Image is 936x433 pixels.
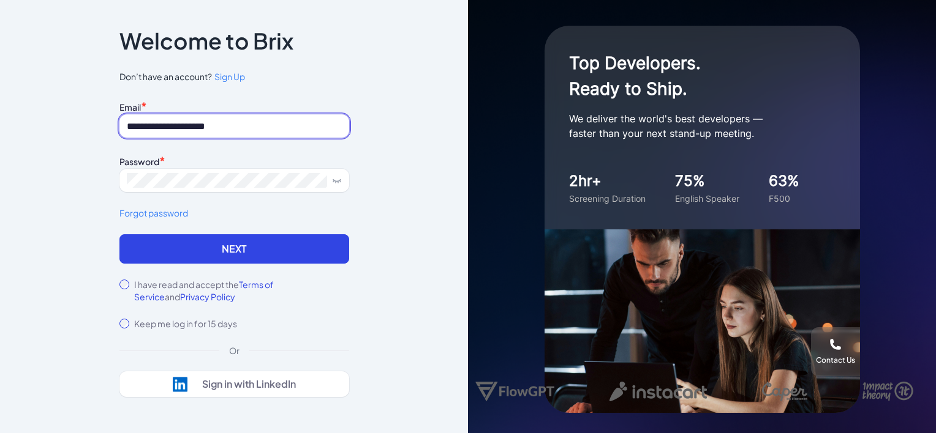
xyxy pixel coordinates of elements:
[119,234,349,264] button: Next
[569,111,814,141] p: We deliver the world's best developers — faster than your next stand-up meeting.
[675,170,739,192] div: 75%
[214,71,245,82] span: Sign Up
[569,50,814,102] h1: Top Developers. Ready to Ship.
[134,278,349,303] label: I have read and accept the and
[119,102,141,113] label: Email
[212,70,245,83] a: Sign Up
[134,317,237,330] label: Keep me log in for 15 days
[769,170,799,192] div: 63%
[119,31,293,51] p: Welcome to Brix
[816,355,855,365] div: Contact Us
[811,327,860,376] button: Contact Us
[569,192,646,205] div: Screening Duration
[180,291,235,302] span: Privacy Policy
[119,156,159,167] label: Password
[675,192,739,205] div: English Speaker
[202,378,296,390] div: Sign in with LinkedIn
[769,192,799,205] div: F500
[219,344,249,357] div: Or
[119,70,349,83] span: Don’t have an account?
[569,170,646,192] div: 2hr+
[119,371,349,397] button: Sign in with LinkedIn
[119,207,349,220] a: Forgot password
